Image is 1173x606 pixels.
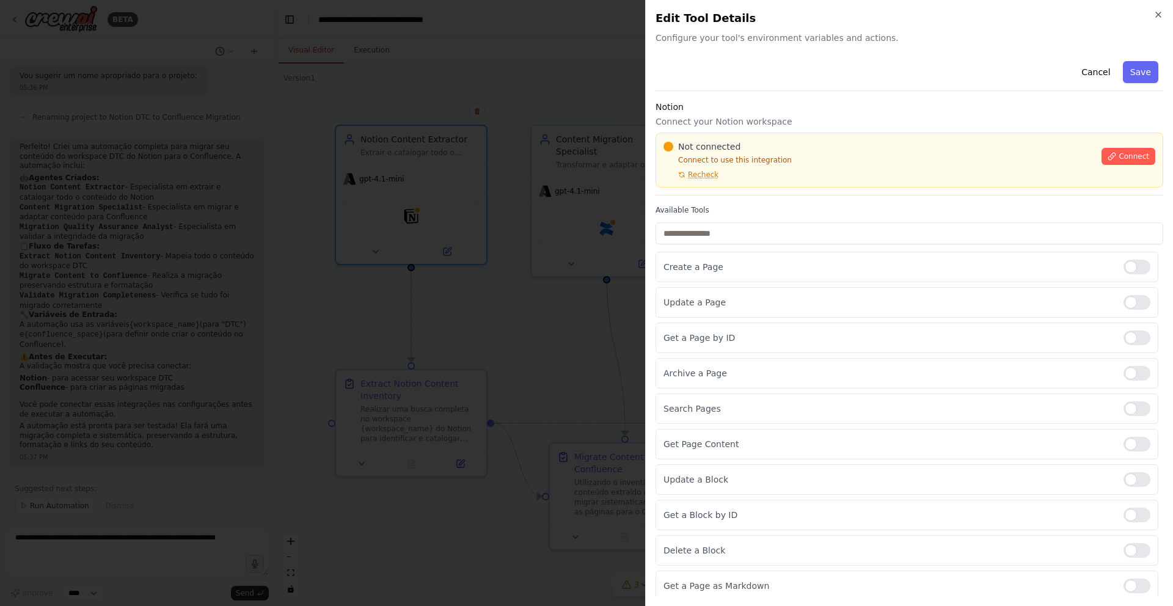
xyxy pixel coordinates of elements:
p: Get Page Content [663,438,1114,450]
h3: Notion [656,101,1163,113]
p: Connect to use this integration [663,155,1094,165]
button: Save [1123,61,1158,83]
p: Update a Block [663,473,1114,486]
p: Get a Page as Markdown [663,580,1114,592]
p: Get a Block by ID [663,509,1114,521]
h2: Edit Tool Details [656,10,1163,27]
button: Connect [1102,148,1155,165]
p: Archive a Page [663,367,1114,379]
p: Update a Page [663,296,1114,308]
span: Configure your tool's environment variables and actions. [656,32,1163,44]
button: Recheck [663,170,718,180]
p: Search Pages [663,403,1114,415]
p: Create a Page [663,261,1114,273]
span: Recheck [688,170,718,180]
p: Connect your Notion workspace [656,115,1163,128]
label: Available Tools [656,205,1163,215]
button: Cancel [1074,61,1117,83]
p: Get a Page by ID [663,332,1114,344]
span: Not connected [678,141,740,153]
p: Delete a Block [663,544,1114,557]
span: Connect [1119,151,1149,161]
